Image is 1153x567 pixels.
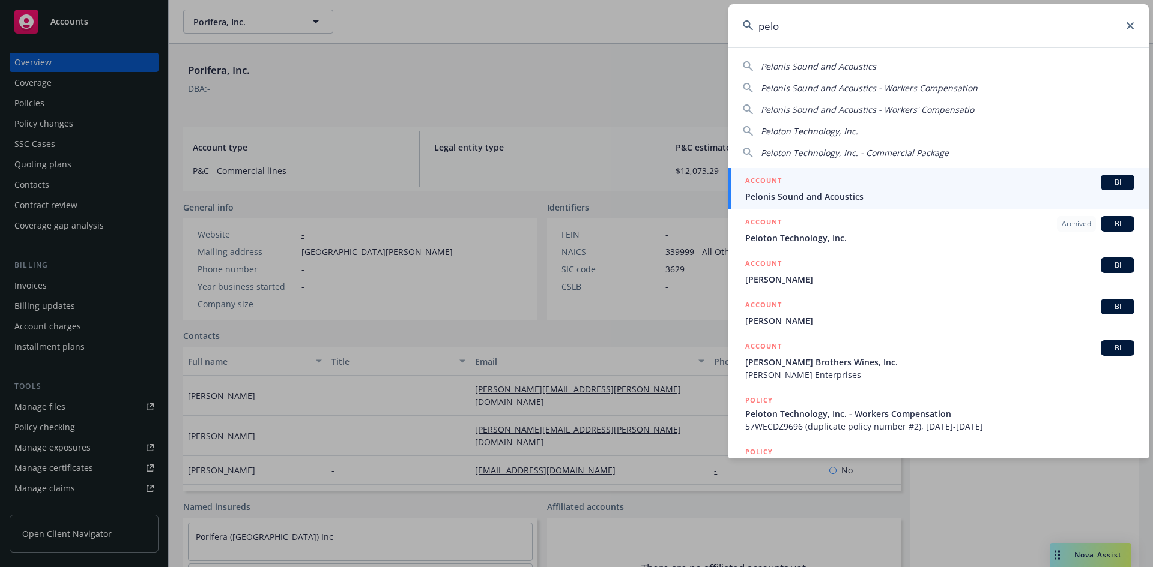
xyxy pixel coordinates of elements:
[745,232,1134,244] span: Peloton Technology, Inc.
[745,314,1134,327] span: [PERSON_NAME]
[745,190,1134,203] span: Pelonis Sound and Acoustics
[1106,260,1130,271] span: BI
[1106,218,1130,229] span: BI
[761,82,978,94] span: Pelonis Sound and Acoustics - Workers Compensation
[728,292,1149,334] a: ACCOUNTBI[PERSON_NAME]
[745,368,1134,381] span: [PERSON_NAME] Enterprises
[761,125,858,137] span: Peloton Technology, Inc.
[761,104,974,115] span: Pelonis Sound and Acoustics - Workers' Compensatio
[745,407,1134,420] span: Peloton Technology, Inc. - Workers Compensation
[728,4,1149,47] input: Search...
[1062,218,1091,229] span: Archived
[745,446,773,458] h5: POLICY
[745,175,782,189] h5: ACCOUNT
[745,356,1134,368] span: [PERSON_NAME] Brothers Wines, Inc.
[761,61,876,72] span: Pelonis Sound and Acoustics
[1106,343,1130,353] span: BI
[745,216,782,230] h5: ACCOUNT
[728,388,1149,439] a: POLICYPeloton Technology, Inc. - Workers Compensation57WECDZ9696 (duplicate policy number #2), [D...
[745,394,773,406] h5: POLICY
[745,299,782,313] h5: ACCOUNT
[745,273,1134,286] span: [PERSON_NAME]
[728,168,1149,209] a: ACCOUNTBIPelonis Sound and Acoustics
[728,209,1149,251] a: ACCOUNTArchivedBIPeloton Technology, Inc.
[761,147,949,158] span: Peloton Technology, Inc. - Commercial Package
[728,334,1149,388] a: ACCOUNTBI[PERSON_NAME] Brothers Wines, Inc.[PERSON_NAME] Enterprises
[1106,177,1130,188] span: BI
[745,257,782,272] h5: ACCOUNT
[728,439,1149,491] a: POLICY
[728,251,1149,292] a: ACCOUNTBI[PERSON_NAME]
[745,340,782,355] h5: ACCOUNT
[1106,301,1130,312] span: BI
[745,420,1134,433] span: 57WECDZ9696 (duplicate policy number #2), [DATE]-[DATE]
